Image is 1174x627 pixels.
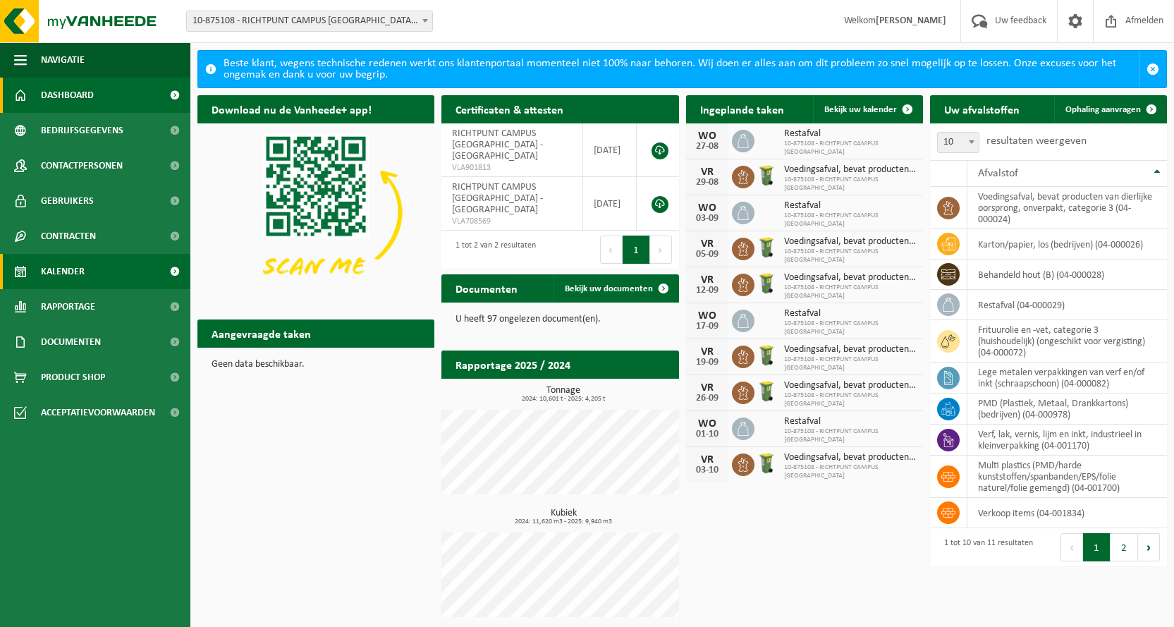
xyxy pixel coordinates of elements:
[452,182,543,215] span: RICHTPUNT CAMPUS [GEOGRAPHIC_DATA] - [GEOGRAPHIC_DATA]
[41,113,123,148] span: Bedrijfsgegevens
[448,386,678,403] h3: Tonnage
[967,187,1167,229] td: voedingsafval, bevat producten van dierlijke oorsprong, onverpakt, categorie 3 (04-000024)
[784,452,916,463] span: Voedingsafval, bevat producten van dierlijke oorsprong, onverpakt, categorie 3
[41,42,85,78] span: Navigatie
[452,162,572,174] span: VLA901813
[784,427,916,444] span: 10-875108 - RICHTPUNT CAMPUS [GEOGRAPHIC_DATA]
[41,289,95,324] span: Rapportage
[693,358,721,367] div: 19-09
[754,343,778,367] img: WB-0140-HPE-GN-50
[452,216,572,227] span: VLA708569
[693,394,721,403] div: 26-09
[212,360,420,370] p: Geen data beschikbaar.
[623,236,650,264] button: 1
[600,236,623,264] button: Previous
[41,395,155,430] span: Acceptatievoorwaarden
[754,379,778,403] img: WB-0140-HPE-GN-50
[938,133,979,152] span: 10
[452,128,543,162] span: RICHTPUNT CAMPUS [GEOGRAPHIC_DATA] - [GEOGRAPHIC_DATA]
[554,274,678,303] a: Bekijk uw documenten
[784,236,916,248] span: Voedingsafval, bevat producten van dierlijke oorsprong, onverpakt, categorie 3
[754,164,778,188] img: WB-0140-HPE-GN-50
[693,130,721,142] div: WO
[754,451,778,475] img: WB-0140-HPE-GN-50
[784,248,916,264] span: 10-875108 - RICHTPUNT CAMPUS [GEOGRAPHIC_DATA]
[583,123,637,177] td: [DATE]
[967,394,1167,425] td: PMD (Plastiek, Metaal, Drankkartons) (bedrijven) (04-000978)
[784,200,916,212] span: Restafval
[784,284,916,300] span: 10-875108 - RICHTPUNT CAMPUS [GEOGRAPHIC_DATA]
[784,212,916,229] span: 10-875108 - RICHTPUNT CAMPUS [GEOGRAPHIC_DATA]
[937,532,1033,563] div: 1 tot 10 van 11 resultaten
[693,214,721,224] div: 03-09
[693,322,721,331] div: 17-09
[693,142,721,152] div: 27-08
[565,284,653,293] span: Bekijk uw documenten
[784,319,916,336] span: 10-875108 - RICHTPUNT CAMPUS [GEOGRAPHIC_DATA]
[41,324,101,360] span: Documenten
[967,320,1167,363] td: frituurolie en -vet, categorie 3 (huishoudelijk) (ongeschikt voor vergisting) (04-000072)
[784,391,916,408] span: 10-875108 - RICHTPUNT CAMPUS [GEOGRAPHIC_DATA]
[186,11,433,32] span: 10-875108 - RICHTPUNT CAMPUS BUGGENHOUT - BUGGENHOUT
[1111,533,1138,561] button: 2
[754,272,778,296] img: WB-0140-HPE-GN-50
[441,274,532,302] h2: Documenten
[876,16,946,26] strong: [PERSON_NAME]
[197,319,325,347] h2: Aangevraagde taken
[1060,533,1083,561] button: Previous
[824,105,897,114] span: Bekijk uw kalender
[784,128,916,140] span: Restafval
[967,229,1167,260] td: karton/papier, los (bedrijven) (04-000026)
[967,363,1167,394] td: lege metalen verpakkingen van verf en/of inkt (schraapschoon) (04-000082)
[448,518,678,525] span: 2024: 11,620 m3 - 2025: 9,940 m3
[784,164,916,176] span: Voedingsafval, bevat producten van dierlijke oorsprong, onverpakt, categorie 3
[448,396,678,403] span: 2024: 10,601 t - 2025: 4,205 t
[978,168,1018,179] span: Afvalstof
[967,260,1167,290] td: behandeld hout (B) (04-000028)
[455,315,664,324] p: U heeft 97 ongelezen document(en).
[693,382,721,394] div: VR
[693,454,721,465] div: VR
[784,308,916,319] span: Restafval
[930,95,1034,123] h2: Uw afvalstoffen
[41,360,105,395] span: Product Shop
[197,95,386,123] h2: Download nu de Vanheede+ app!
[693,238,721,250] div: VR
[967,290,1167,320] td: restafval (04-000029)
[693,346,721,358] div: VR
[693,166,721,178] div: VR
[1138,533,1160,561] button: Next
[784,272,916,284] span: Voedingsafval, bevat producten van dierlijke oorsprong, onverpakt, categorie 3
[693,430,721,439] div: 01-10
[197,123,434,301] img: Download de VHEPlus App
[693,286,721,296] div: 12-09
[693,310,721,322] div: WO
[187,11,432,31] span: 10-875108 - RICHTPUNT CAMPUS BUGGENHOUT - BUGGENHOUT
[41,148,123,183] span: Contactpersonen
[967,456,1167,498] td: multi plastics (PMD/harde kunststoffen/spanbanden/EPS/folie naturel/folie gemengd) (04-001700)
[583,177,637,231] td: [DATE]
[693,418,721,430] div: WO
[693,274,721,286] div: VR
[41,254,85,289] span: Kalender
[784,140,916,157] span: 10-875108 - RICHTPUNT CAMPUS [GEOGRAPHIC_DATA]
[1083,533,1111,561] button: 1
[784,176,916,193] span: 10-875108 - RICHTPUNT CAMPUS [GEOGRAPHIC_DATA]
[41,219,96,254] span: Contracten
[784,355,916,372] span: 10-875108 - RICHTPUNT CAMPUS [GEOGRAPHIC_DATA]
[937,132,979,153] span: 10
[813,95,922,123] a: Bekijk uw kalender
[1054,95,1166,123] a: Ophaling aanvragen
[693,250,721,260] div: 05-09
[686,95,798,123] h2: Ingeplande taken
[754,236,778,260] img: WB-0140-HPE-GN-50
[986,135,1087,147] label: resultaten weergeven
[693,178,721,188] div: 29-08
[784,380,916,391] span: Voedingsafval, bevat producten van dierlijke oorsprong, onverpakt, categorie 3
[41,78,94,113] span: Dashboard
[41,183,94,219] span: Gebruikers
[1065,105,1141,114] span: Ophaling aanvragen
[224,51,1139,87] div: Beste klant, wegens technische redenen werkt ons klantenportaal momenteel niet 100% naar behoren....
[441,95,577,123] h2: Certificaten & attesten
[448,509,678,525] h3: Kubiek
